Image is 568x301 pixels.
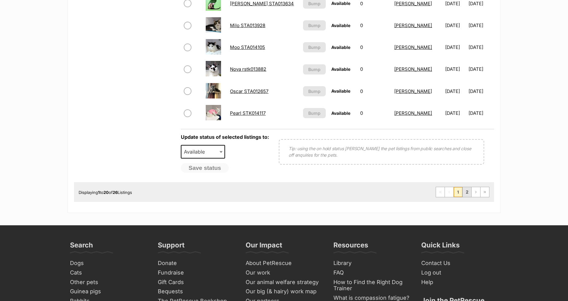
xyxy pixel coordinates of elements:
[358,81,391,102] td: 0
[331,268,413,278] a: FAQ
[243,278,325,287] a: Our animal welfare strategy
[331,66,350,72] span: Available
[303,108,326,118] button: Bump
[303,20,326,30] button: Bump
[394,44,432,50] a: [PERSON_NAME]
[68,259,149,268] a: Dogs
[358,15,391,36] td: 0
[419,268,500,278] a: Log out
[331,88,350,94] span: Available
[443,81,468,102] td: [DATE]
[70,241,93,253] h3: Search
[358,58,391,80] td: 0
[155,278,237,287] a: Gift Cards
[333,241,368,253] h3: Resources
[436,187,445,197] span: First page
[394,88,432,94] a: [PERSON_NAME]
[289,145,474,158] p: Tip: using the on hold status [PERSON_NAME] the pet listings from public searches and close off e...
[243,268,325,278] a: Our work
[463,187,471,197] a: Page 2
[331,1,350,6] span: Available
[303,64,326,74] button: Bump
[469,81,493,102] td: [DATE]
[443,102,468,124] td: [DATE]
[230,110,266,116] a: Pearl STK014117
[308,66,321,73] span: Bump
[230,66,266,72] a: Nova rstk013882
[155,268,237,278] a: Fundraise
[394,66,432,72] a: [PERSON_NAME]
[419,259,500,268] a: Contact Us
[98,190,100,195] strong: 1
[68,287,149,296] a: Guinea pigs
[155,287,237,296] a: Bequests
[308,22,321,29] span: Bump
[308,0,321,7] span: Bump
[469,15,493,36] td: [DATE]
[358,102,391,124] td: 0
[230,1,294,6] a: [PERSON_NAME] STA013634
[419,278,500,287] a: Help
[394,110,432,116] a: [PERSON_NAME]
[158,241,185,253] h3: Support
[230,22,265,28] a: Milo STA013928
[230,88,268,94] a: Oscar STA012657
[103,190,109,195] strong: 20
[181,163,229,173] button: Save status
[394,1,432,6] a: [PERSON_NAME]
[230,44,265,50] a: Moo STA014105
[181,134,269,140] label: Update status of selected listings to:
[113,190,118,195] strong: 26
[68,278,149,287] a: Other pets
[472,187,480,197] a: Next page
[480,187,489,197] a: Last page
[181,145,225,159] span: Available
[303,86,326,96] button: Bump
[445,187,453,197] span: Previous page
[308,44,321,50] span: Bump
[469,102,493,124] td: [DATE]
[303,42,326,52] button: Bump
[308,110,321,116] span: Bump
[443,58,468,80] td: [DATE]
[246,241,282,253] h3: Our Impact
[331,259,413,268] a: Library
[79,190,132,195] span: Displaying to of Listings
[155,259,237,268] a: Donate
[331,278,413,293] a: How to Find the Right Dog Trainer
[469,37,493,58] td: [DATE]
[331,23,350,28] span: Available
[394,22,432,28] a: [PERSON_NAME]
[469,58,493,80] td: [DATE]
[443,37,468,58] td: [DATE]
[243,287,325,296] a: Our big (& hairy) work map
[358,37,391,58] td: 0
[331,110,350,116] span: Available
[443,15,468,36] td: [DATE]
[68,268,149,278] a: Cats
[421,241,460,253] h3: Quick Links
[436,187,489,197] nav: Pagination
[454,187,462,197] span: Page 1
[243,259,325,268] a: About PetRescue
[308,88,321,94] span: Bump
[181,147,211,156] span: Available
[331,45,350,50] span: Available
